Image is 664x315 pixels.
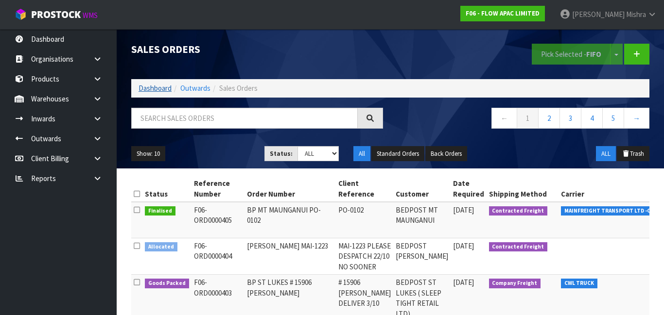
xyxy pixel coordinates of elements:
[131,146,165,162] button: Show: 10
[145,206,175,216] span: Finalised
[489,279,541,288] span: Company Freight
[31,8,81,21] span: ProStock
[581,108,603,129] a: 4
[245,202,336,238] td: BP MT MAUNGANUI PO-0102
[393,202,451,238] td: BEDPOST MT MAUNGANUI
[398,108,649,132] nav: Page navigation
[489,242,548,252] span: Contracted Freight
[83,11,98,20] small: WMS
[142,176,192,202] th: Status
[219,83,258,93] span: Sales Orders
[393,176,451,202] th: Customer
[596,146,616,162] button: ALL
[270,149,293,158] strong: Status:
[532,44,611,65] button: Pick Selected -FIFO
[626,10,646,19] span: Mishra
[460,6,545,21] a: F06 - FLOW APAC LIMITED
[131,108,358,129] input: Search sales orders
[487,176,559,202] th: Shipping Method
[192,238,245,275] td: F06-ORD0000404
[538,108,560,129] a: 2
[453,278,474,287] span: [DATE]
[393,238,451,275] td: BEDPOST [PERSON_NAME]
[15,8,27,20] img: cube-alt.png
[491,108,517,129] a: ←
[602,108,624,129] a: 5
[559,108,581,129] a: 3
[180,83,210,93] a: Outwards
[451,176,487,202] th: Date Required
[517,108,539,129] a: 1
[145,279,189,288] span: Goods Packed
[353,146,370,162] button: All
[336,176,393,202] th: Client Reference
[145,242,177,252] span: Allocated
[586,50,601,59] strong: FIFO
[245,176,336,202] th: Order Number
[131,44,383,55] h1: Sales Orders
[245,238,336,275] td: [PERSON_NAME] MAI-1223
[489,206,548,216] span: Contracted Freight
[466,9,540,17] strong: F06 - FLOW APAC LIMITED
[624,108,649,129] a: →
[453,205,474,215] span: [DATE]
[371,146,424,162] button: Standard Orders
[572,10,625,19] span: [PERSON_NAME]
[336,238,393,275] td: MAI-1223 PLEASE DESPATCH 22/10 NO SOONER
[139,83,172,93] a: Dashboard
[425,146,467,162] button: Back Orders
[453,241,474,250] span: [DATE]
[617,146,649,162] button: Trash
[192,176,245,202] th: Reference Number
[192,202,245,238] td: F06-ORD0000405
[561,279,597,288] span: CWL TRUCK
[336,202,393,238] td: PO-0102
